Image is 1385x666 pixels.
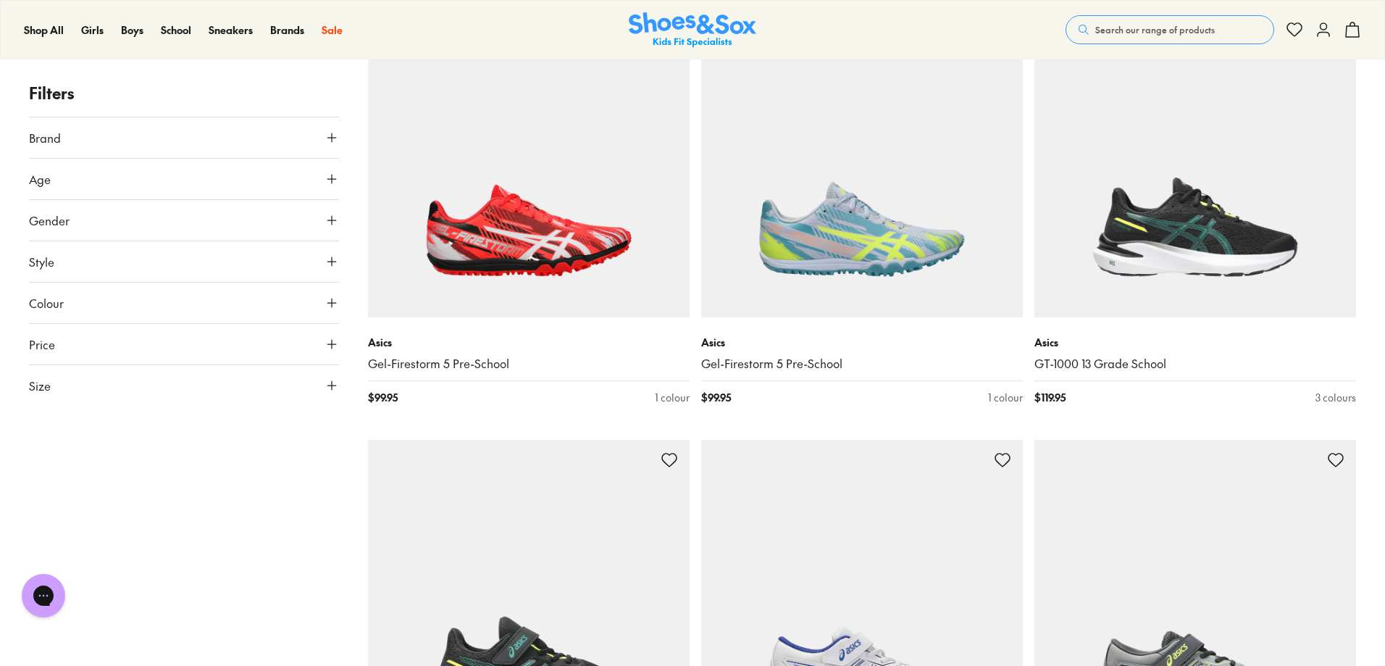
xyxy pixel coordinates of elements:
span: $ 99.95 [701,390,731,405]
a: GT-1000 13 Grade School [1034,356,1356,372]
div: 1 colour [988,390,1023,405]
a: Shop All [24,22,64,38]
div: 3 colours [1315,390,1356,405]
button: Age [29,159,339,199]
span: Girls [81,22,104,37]
a: Gel-Firestorm 5 Pre-School [368,356,690,372]
button: Colour [29,283,339,323]
span: Sale [322,22,343,37]
button: Price [29,324,339,365]
iframe: Gorgias live chat messenger [14,569,72,623]
span: Shop All [24,22,64,37]
span: $ 119.95 [1034,390,1066,405]
p: Filters [29,81,339,105]
button: Gender [29,200,339,241]
p: Asics [368,335,690,350]
a: Girls [81,22,104,38]
span: $ 99.95 [368,390,398,405]
span: Gender [29,212,70,229]
span: Colour [29,294,64,312]
span: Style [29,253,54,270]
a: Shoes & Sox [629,12,756,48]
a: Brands [270,22,304,38]
a: Gel-Firestorm 5 Pre-School [701,356,1023,372]
span: Brand [29,129,61,146]
a: Sneakers [209,22,253,38]
button: Size [29,365,339,406]
button: Style [29,241,339,282]
div: 1 colour [655,390,690,405]
span: Brands [270,22,304,37]
a: Sale [322,22,343,38]
p: Asics [1034,335,1356,350]
span: Boys [121,22,143,37]
img: SNS_Logo_Responsive.svg [629,12,756,48]
span: Search our range of products [1095,23,1215,36]
button: Search our range of products [1066,15,1274,44]
p: Asics [701,335,1023,350]
span: Age [29,170,51,188]
a: Boys [121,22,143,38]
button: Brand [29,117,339,158]
span: Sneakers [209,22,253,37]
span: Size [29,377,51,394]
span: Price [29,336,55,353]
span: School [161,22,191,37]
a: School [161,22,191,38]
